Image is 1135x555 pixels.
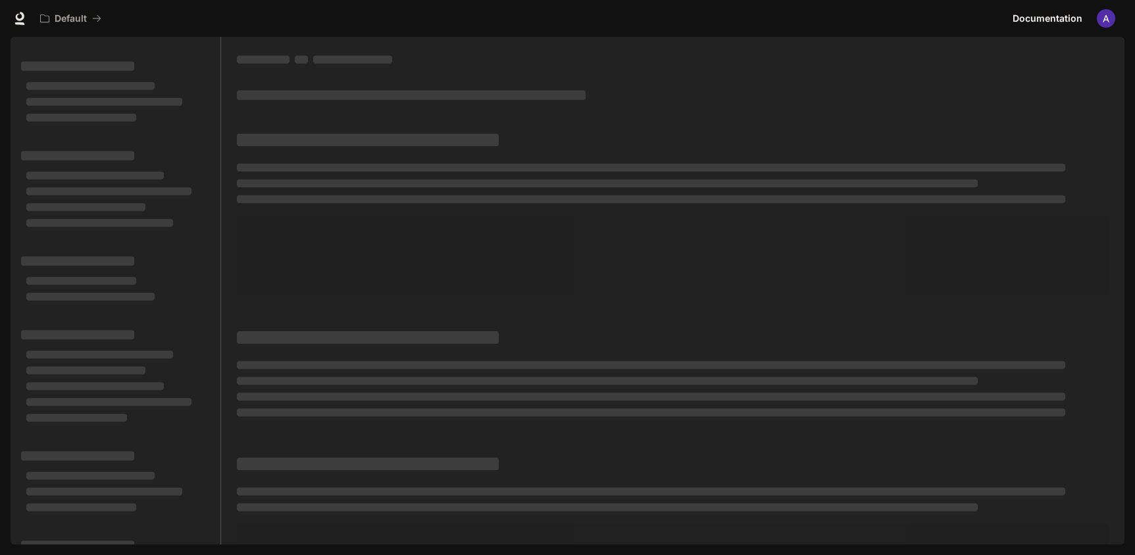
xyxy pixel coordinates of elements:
[1013,11,1082,27] span: Documentation
[1093,5,1119,32] button: User avatar
[55,13,87,24] p: Default
[34,5,107,32] button: All workspaces
[1097,9,1115,28] img: User avatar
[1007,5,1088,32] a: Documentation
